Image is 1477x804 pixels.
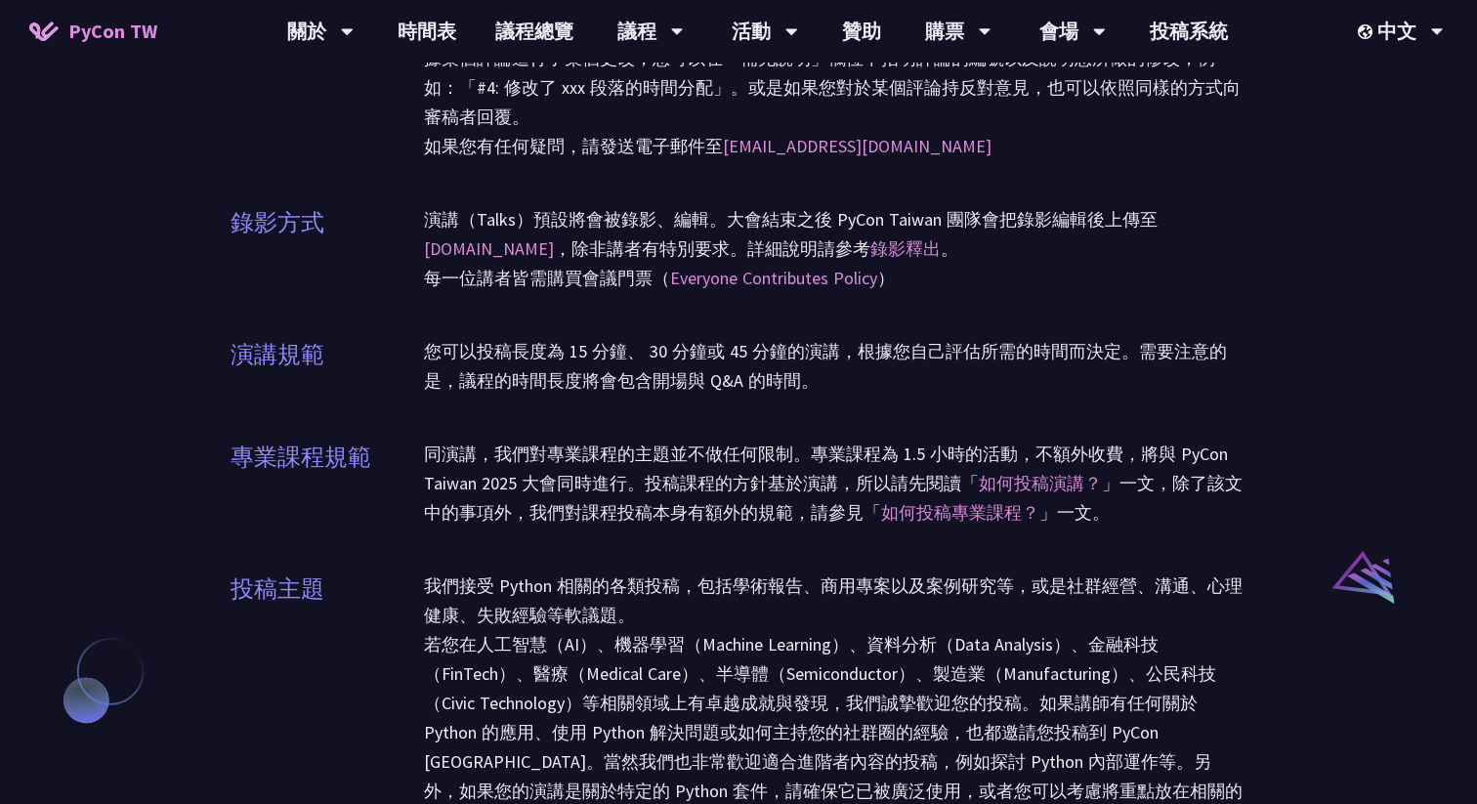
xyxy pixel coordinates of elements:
a: [DOMAIN_NAME] [424,237,554,260]
img: Locale Icon [1358,24,1377,39]
p: 演講規範 [231,337,324,372]
div: 在第一與第二階段審稿之間的修稿階段，您可以依據審稿者給予的評論，修改您的稿件。若您想強調您根據某個評論進行了某個更改，您可以在「補充說明」欄位中指明評論的編號以及說明您所做的修改，例如：「#4:... [424,15,1246,132]
a: 如何投稿演講？ [979,472,1102,494]
div: 我們接受 Python 相關的各類投稿，包括學術報告、商用專案以及案例研究等，或是社群經營、溝通、心理健康、失敗經驗等軟議題。 [424,571,1246,630]
div: 您可以投稿長度為 15 分鐘、 30 分鐘或 45 分鐘的演講，根據您自己評估所需的時間而決定。需要注意的是，議程的時間長度將會包含開場與 Q&A 的時間。 [424,337,1246,396]
a: 錄影釋出 [870,237,941,260]
img: Home icon of PyCon TW 2025 [29,21,59,41]
div: 演講（Talks）預設將會被錄影、編輯。大會結束之後 PyCon Taiwan 團隊會把錄影編輯後上傳至 ，除非講者有特別要求。詳細說明請參考 。 [424,205,1246,264]
span: PyCon TW [68,17,157,46]
p: 錄影方式 [231,205,324,240]
div: 每一位講者皆需購買會議門票（ ） [424,264,1246,293]
a: [EMAIL_ADDRESS][DOMAIN_NAME] [723,135,992,157]
p: 投稿主題 [231,571,324,607]
a: PyCon TW [10,7,177,56]
a: 如何投稿專業課程？ [881,501,1039,524]
p: 專業課程規範 [231,440,371,475]
div: 同演講，我們對專業課程的主題並不做任何限制。專業課程為 1.5 小時的活動，不額外收費，將與 PyCon Taiwan 2025 大會同時進行。投稿課程的方針基於演講，所以請先閱讀「 」一文，除... [424,440,1246,528]
div: 如果您有任何疑問，請發送電子郵件至 [424,132,1246,161]
a: Everyone Contributes Policy [670,267,877,289]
